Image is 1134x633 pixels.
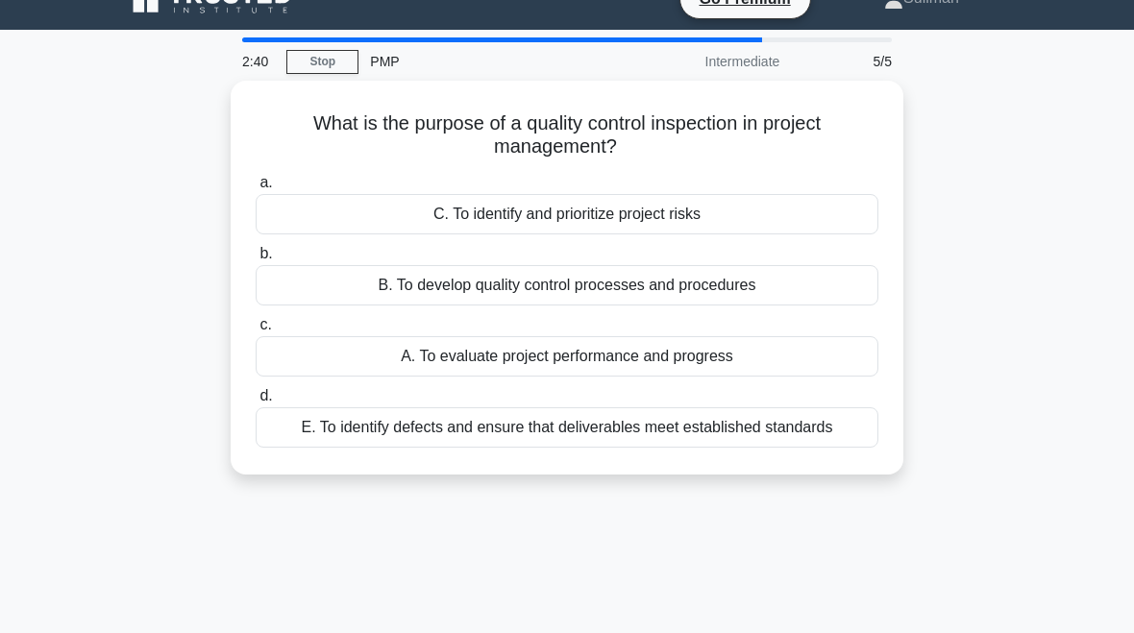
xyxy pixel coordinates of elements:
div: E. To identify defects and ensure that deliverables meet established standards [256,407,878,448]
div: 2:40 [231,42,286,81]
a: Stop [286,50,358,74]
div: 5/5 [791,42,903,81]
span: b. [259,245,272,261]
span: c. [259,316,271,332]
div: Intermediate [623,42,791,81]
span: a. [259,174,272,190]
h5: What is the purpose of a quality control inspection in project management? [254,111,880,159]
div: C. To identify and prioritize project risks [256,194,878,234]
div: A. To evaluate project performance and progress [256,336,878,377]
div: B. To develop quality control processes and procedures [256,265,878,305]
div: PMP [358,42,623,81]
span: d. [259,387,272,403]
